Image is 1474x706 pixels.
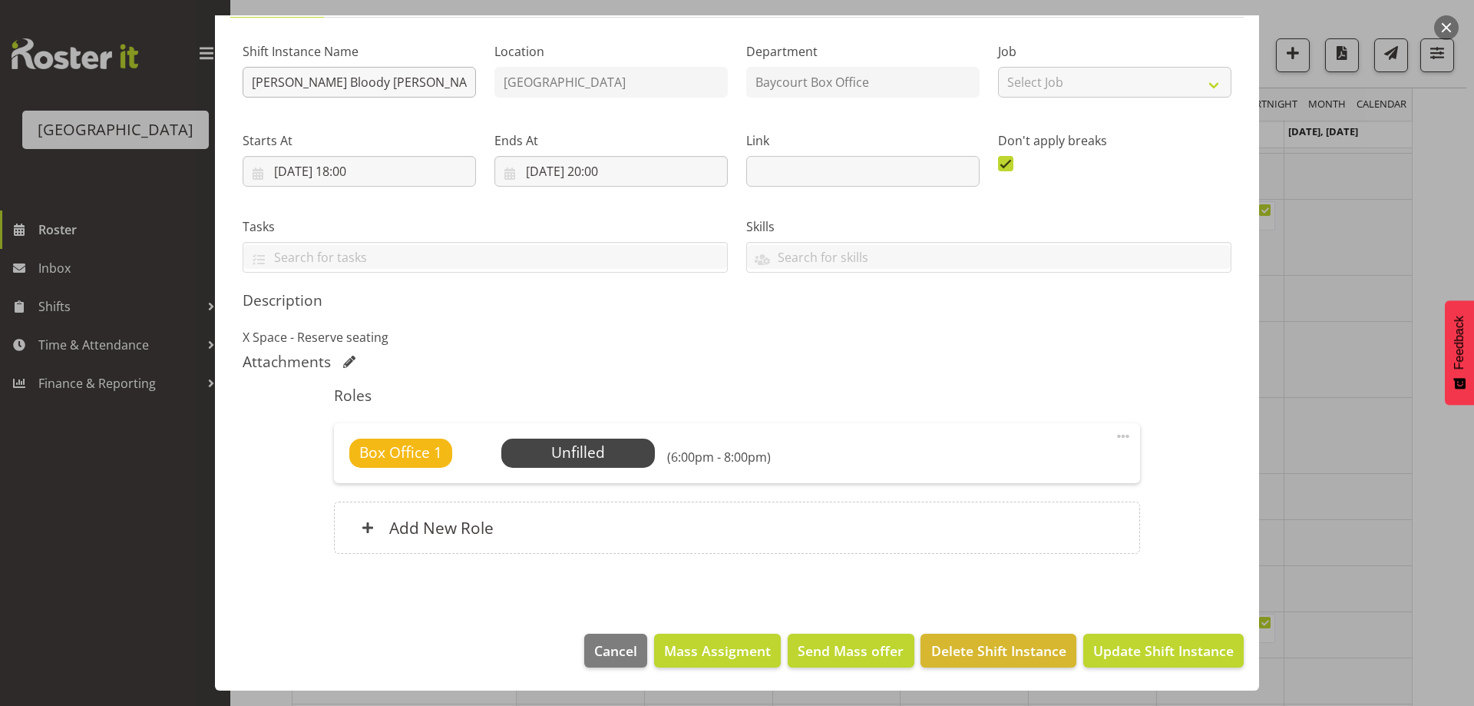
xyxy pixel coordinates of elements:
[243,245,727,269] input: Search for tasks
[594,641,637,661] span: Cancel
[1453,316,1466,370] span: Feedback
[746,42,980,61] label: Department
[931,641,1066,661] span: Delete Shift Instance
[1083,634,1244,668] button: Update Shift Instance
[494,131,728,150] label: Ends At
[494,156,728,187] input: Click to select...
[359,442,442,464] span: Box Office 1
[747,245,1231,269] input: Search for skills
[334,386,1139,405] h5: Roles
[389,518,494,538] h6: Add New Role
[584,634,647,668] button: Cancel
[746,217,1231,236] label: Skills
[243,217,728,236] label: Tasks
[664,641,771,661] span: Mass Assigment
[788,634,914,668] button: Send Mass offer
[243,291,1231,310] h5: Description
[998,42,1231,61] label: Job
[243,67,476,98] input: Shift Instance Name
[551,442,605,462] span: Unfilled
[746,131,980,150] label: Link
[494,42,728,61] label: Location
[667,449,771,465] h6: (6:00pm - 8:00pm)
[243,42,476,61] label: Shift Instance Name
[243,131,476,150] label: Starts At
[920,634,1076,668] button: Delete Shift Instance
[1093,641,1234,661] span: Update Shift Instance
[654,634,781,668] button: Mass Assigment
[243,156,476,187] input: Click to select...
[243,353,331,371] h5: Attachments
[998,131,1231,150] label: Don't apply breaks
[798,641,904,661] span: Send Mass offer
[243,328,1231,346] p: X Space - Reserve seating
[1445,300,1474,405] button: Feedback - Show survey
